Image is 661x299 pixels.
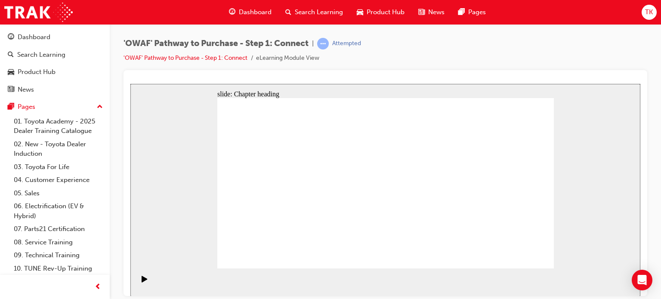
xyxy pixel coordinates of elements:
span: Product Hub [367,7,405,17]
a: 01. Toyota Academy - 2025 Dealer Training Catalogue [10,115,106,138]
div: News [18,85,34,95]
span: Dashboard [239,7,272,17]
span: guage-icon [8,34,14,41]
span: Search Learning [295,7,343,17]
div: Attempted [332,40,361,48]
a: 05. Sales [10,187,106,200]
div: playback controls [4,185,19,213]
button: TK [642,5,657,20]
span: up-icon [97,102,103,113]
button: Pages [3,99,106,115]
div: Search Learning [17,50,65,60]
span: learningRecordVerb_ATTEMPT-icon [317,38,329,49]
span: TK [645,7,653,17]
img: Trak [4,3,73,22]
a: news-iconNews [411,3,451,21]
a: 04. Customer Experience [10,173,106,187]
a: guage-iconDashboard [222,3,278,21]
span: news-icon [8,86,14,94]
a: 06. Electrification (EV & Hybrid) [10,200,106,222]
a: 10. TUNE Rev-Up Training [10,262,106,275]
a: 08. Service Training [10,236,106,249]
a: 02. New - Toyota Dealer Induction [10,138,106,160]
span: prev-icon [95,282,101,293]
a: Product Hub [3,64,106,80]
li: eLearning Module View [256,53,319,63]
a: 07. Parts21 Certification [10,222,106,236]
span: car-icon [357,7,363,18]
span: News [428,7,445,17]
div: Product Hub [18,67,56,77]
div: Pages [18,102,35,112]
a: Dashboard [3,29,106,45]
span: 'OWAF' Pathway to Purchase - Step 1: Connect [124,39,309,49]
span: news-icon [418,7,425,18]
div: Dashboard [18,32,50,42]
a: 09. Technical Training [10,249,106,262]
a: Search Learning [3,47,106,63]
a: search-iconSearch Learning [278,3,350,21]
span: | [312,39,314,49]
span: pages-icon [8,103,14,111]
span: car-icon [8,68,14,76]
button: DashboardSearch LearningProduct HubNews [3,28,106,99]
button: Play (Ctrl+Alt+P) [4,191,19,206]
a: 'OWAF' Pathway to Purchase - Step 1: Connect [124,54,247,62]
span: guage-icon [229,7,235,18]
a: 03. Toyota For Life [10,160,106,174]
a: car-iconProduct Hub [350,3,411,21]
a: pages-iconPages [451,3,493,21]
span: search-icon [285,7,291,18]
span: search-icon [8,51,14,59]
div: Open Intercom Messenger [632,270,652,290]
span: pages-icon [458,7,465,18]
a: News [3,82,106,98]
span: Pages [468,7,486,17]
